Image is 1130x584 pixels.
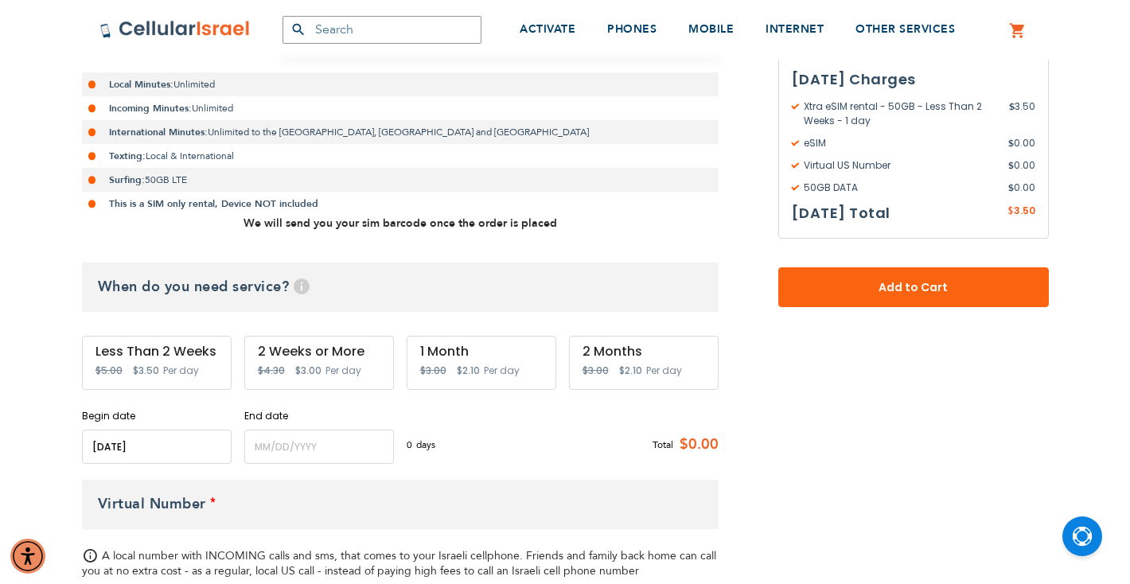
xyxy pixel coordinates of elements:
strong: Texting: [109,150,146,162]
li: Unlimited to the [GEOGRAPHIC_DATA], [GEOGRAPHIC_DATA] and [GEOGRAPHIC_DATA] [82,120,719,144]
strong: We will send you your sim barcode once the order is placed [244,216,557,231]
span: $3.50 [133,364,159,377]
h3: When do you need service? [82,263,719,312]
div: Accessibility Menu [10,539,45,574]
span: $ [1009,99,1015,114]
span: Total [653,438,673,452]
span: Add to Cart [831,279,996,296]
span: Virtual US Number [792,158,1008,173]
span: ACTIVATE [520,21,575,37]
span: Per day [163,364,199,378]
span: $ [1008,136,1014,150]
input: Search [282,16,481,44]
span: $ [1008,158,1014,173]
span: $3.00 [295,364,321,377]
span: MOBILE [688,21,734,37]
span: 0.00 [1008,158,1035,173]
strong: Incoming Minutes: [109,102,192,115]
h3: [DATE] Total [792,201,890,225]
span: A local number with INCOMING calls and sms, that comes to your Israeli cellphone. Friends and fam... [82,548,716,578]
strong: Local Minutes: [109,78,173,91]
span: Per day [484,364,520,378]
span: OTHER SERVICES [855,21,955,37]
span: $4.30 [258,364,285,377]
span: Xtra eSIM rental - 50GB - Less Than 2 Weeks - 1 day [792,99,1009,128]
span: eSIM [792,136,1008,150]
div: Less Than 2 Weeks [95,345,218,359]
span: Per day [325,364,361,378]
span: $ [1008,181,1014,195]
span: 3.50 [1009,99,1035,128]
li: Local & International [82,144,719,168]
span: $2.10 [457,364,480,377]
input: MM/DD/YYYY [244,430,394,464]
span: $3.00 [583,364,609,377]
span: 0.00 [1008,136,1035,150]
span: $3.00 [420,364,446,377]
img: Cellular Israel Logo [99,20,251,39]
div: 2 Months [583,345,705,359]
span: PHONES [607,21,657,37]
span: 0.00 [1008,181,1035,195]
div: 2 Weeks or More [258,345,380,359]
li: 50GB LTE [82,168,719,192]
span: $ [1007,204,1014,219]
span: 0 [407,438,416,452]
label: End date [244,409,394,423]
div: 1 Month [420,345,543,359]
label: Begin date [82,409,232,423]
strong: Surfing: [109,173,145,186]
strong: This is a SIM only rental, Device NOT included [109,197,318,210]
span: INTERNET [766,21,824,37]
span: Per day [646,364,682,378]
span: 3.50 [1014,204,1035,217]
span: days [416,438,435,452]
input: MM/DD/YYYY [82,430,232,464]
button: Add to Cart [778,267,1049,307]
span: Help [294,278,310,294]
span: $5.00 [95,364,123,377]
li: Unlimited [82,96,719,120]
span: Virtual Number [98,494,206,514]
h3: [DATE] Charges [792,68,1035,91]
span: $0.00 [673,433,719,457]
span: 50GB DATA [792,181,1008,195]
strong: International Minutes: [109,126,208,138]
span: $2.10 [619,364,642,377]
li: Unlimited [82,72,719,96]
